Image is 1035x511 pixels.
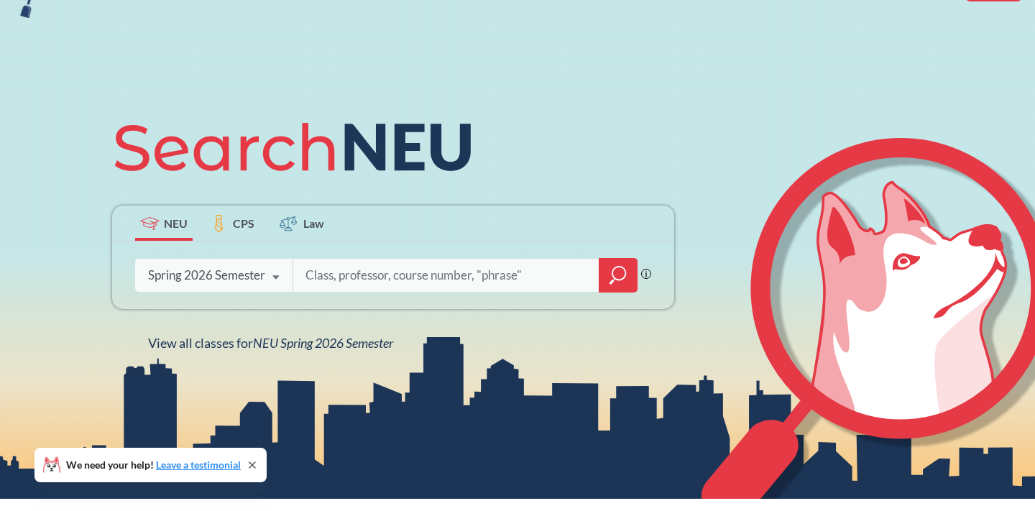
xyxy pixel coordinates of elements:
a: Leave a testimonial [156,459,241,471]
div: magnifying glass [599,258,638,293]
span: CPS [233,215,254,231]
span: We need your help! [66,460,241,470]
span: NEU [164,215,188,231]
span: Law [303,215,324,231]
div: Spring 2026 Semester [148,267,265,283]
svg: magnifying glass [609,265,627,285]
span: NEU Spring 2026 Semester [253,335,393,351]
span: View all classes for [148,335,393,351]
input: Class, professor, course number, "phrase" [304,260,589,290]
